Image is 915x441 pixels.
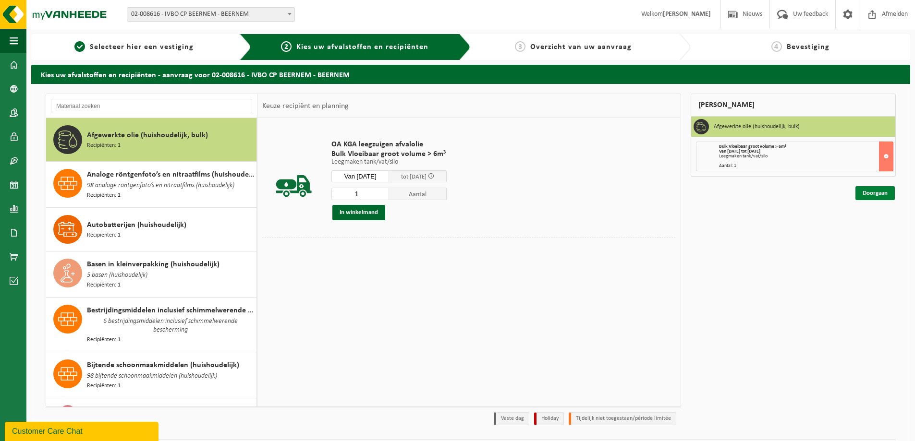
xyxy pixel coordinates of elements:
span: 4 [771,41,782,52]
button: Bestrijdingsmiddelen inclusief schimmelwerende beschermingsmiddelen (huishoudelijk) 6 bestrijding... [46,298,257,352]
div: [PERSON_NAME] [691,94,896,117]
span: 98 bijtende schoonmaakmiddelen (huishoudelijk) [87,371,217,381]
li: Tijdelijk niet toegestaan/période limitée [569,412,676,425]
button: Afgewerkte olie (huishoudelijk, bulk) Recipiënten: 1 [46,118,257,162]
span: Bulk Vloeibaar groot volume > 6m³ [719,144,786,149]
li: Holiday [534,412,564,425]
span: 1 [74,41,85,52]
h3: Afgewerkte olie (huishoudelijk, bulk) [714,119,800,134]
li: Vaste dag [494,412,529,425]
h2: Kies uw afvalstoffen en recipiënten - aanvraag voor 02-008616 - IVBO CP BEERNEM - BEERNEM [31,65,910,83]
span: 3 [515,41,525,52]
span: Brandblusapparaten (huishoudelijk) [87,405,205,417]
span: Kies uw afvalstoffen en recipiënten [296,43,428,51]
span: Analoge röntgenfoto’s en nitraatfilms (huishoudelijk) [87,169,254,180]
span: 5 basen (huishoudelijk) [87,270,147,281]
div: Aantal: 1 [719,164,893,168]
button: Autobatterijen (huishoudelijk) Recipiënten: 1 [46,208,257,251]
input: Selecteer datum [331,170,389,182]
button: Basen in kleinverpakking (huishoudelijk) 5 basen (huishoudelijk) Recipiënten: 1 [46,251,257,298]
span: Recipiënten: 1 [87,231,121,240]
strong: Van [DATE] tot [DATE] [719,149,760,154]
span: Basen in kleinverpakking (huishoudelijk) [87,259,220,270]
span: Bevestiging [787,43,830,51]
button: Bijtende schoonmaakmiddelen (huishoudelijk) 98 bijtende schoonmaakmiddelen (huishoudelijk) Recipi... [46,352,257,398]
span: Recipiënten: 1 [87,381,121,391]
span: 02-008616 - IVBO CP BEERNEM - BEERNEM [127,7,295,22]
span: 6 bestrijdingsmiddelen inclusief schimmelwerende bescherming [87,316,254,335]
span: Recipiënten: 1 [87,281,121,290]
span: Bijtende schoonmaakmiddelen (huishoudelijk) [87,359,239,371]
strong: [PERSON_NAME] [663,11,711,18]
button: In winkelmand [332,205,385,220]
span: Recipiënten: 1 [87,335,121,345]
div: Keuze recipiënt en planning [257,94,354,118]
span: Bestrijdingsmiddelen inclusief schimmelwerende beschermingsmiddelen (huishoudelijk) [87,305,254,316]
iframe: chat widget [5,420,160,441]
a: 1Selecteer hier een vestiging [36,41,232,53]
span: Overzicht van uw aanvraag [530,43,632,51]
input: Materiaal zoeken [51,99,252,113]
span: 98 analoge röntgenfoto’s en nitraatfilms (huishoudelijk) [87,180,234,191]
p: Leegmaken tank/vat/silo [331,159,447,166]
span: Recipiënten: 1 [87,191,121,200]
div: Leegmaken tank/vat/silo [719,154,893,159]
span: 2 [281,41,292,52]
span: Recipiënten: 1 [87,141,121,150]
span: Autobatterijen (huishoudelijk) [87,219,186,231]
a: Doorgaan [855,186,895,200]
span: 02-008616 - IVBO CP BEERNEM - BEERNEM [127,8,294,21]
span: tot [DATE] [401,174,427,180]
button: Analoge röntgenfoto’s en nitraatfilms (huishoudelijk) 98 analoge röntgenfoto’s en nitraatfilms (h... [46,162,257,208]
span: Bulk Vloeibaar groot volume > 6m³ [331,149,447,159]
span: Afgewerkte olie (huishoudelijk, bulk) [87,130,208,141]
span: Selecteer hier een vestiging [90,43,194,51]
span: Aantal [389,188,447,200]
span: OA KGA leegzuigen afvalolie [331,140,447,149]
